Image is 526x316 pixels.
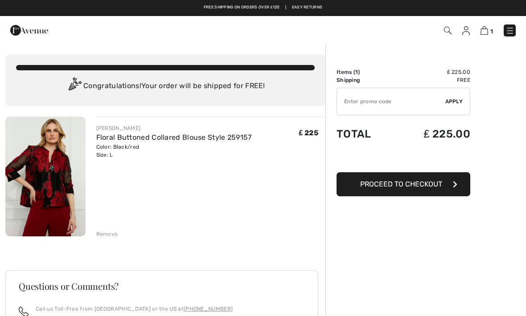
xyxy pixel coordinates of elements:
a: 1 [481,25,493,36]
a: Free shipping on orders over ₤120 [204,4,280,11]
td: Total [337,119,394,149]
span: 1 [490,28,493,35]
td: ₤ 225.00 [394,68,470,76]
img: Floral Buttoned Collared Blouse Style 259157 [5,117,86,236]
span: 1 [355,69,358,75]
h3: Questions or Comments? [19,282,305,291]
p: Call us Toll-Free from [GEOGRAPHIC_DATA] or the US at [36,305,233,313]
div: Remove [96,230,118,238]
div: [PERSON_NAME] [96,124,252,132]
td: ₤ 225.00 [394,119,470,149]
div: Color: Black/red Size: L [96,143,252,159]
td: Items ( ) [337,68,394,76]
img: Menu [505,26,514,35]
td: Free [394,76,470,84]
a: Floral Buttoned Collared Blouse Style 259157 [96,133,252,142]
button: Proceed to Checkout [337,172,470,196]
span: ₤ 225 [299,129,318,137]
iframe: PayPal [337,149,470,169]
img: My Info [462,26,470,35]
td: Shipping [337,76,394,84]
span: | [285,4,286,11]
a: 1ère Avenue [10,25,48,34]
span: Apply [445,97,463,105]
img: Congratulation2.svg [66,77,83,95]
input: Promo code [337,88,445,115]
img: Shopping Bag [481,26,488,35]
a: Easy Returns [292,4,323,11]
img: Search [444,27,452,34]
a: [PHONE_NUMBER] [184,306,233,312]
img: 1ère Avenue [10,21,48,39]
span: Proceed to Checkout [360,180,442,188]
div: Congratulations! Your order will be shipped for FREE! [16,77,315,95]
